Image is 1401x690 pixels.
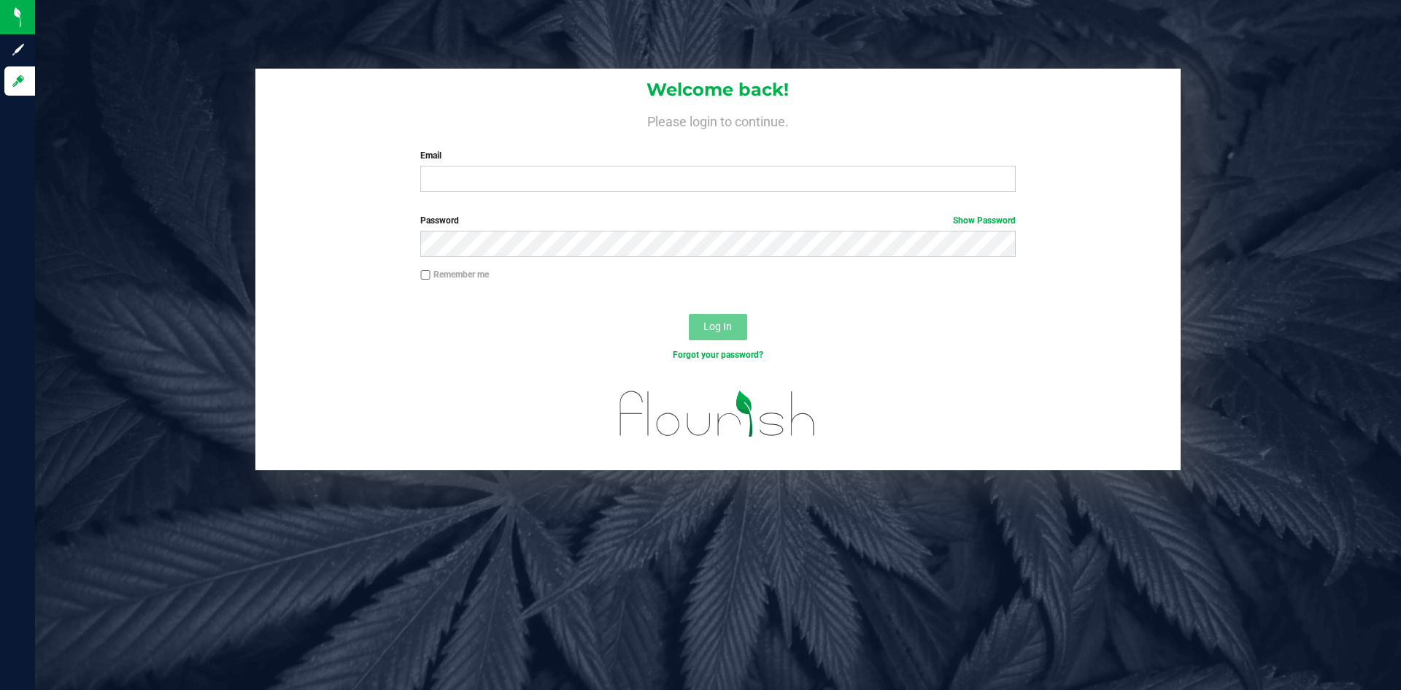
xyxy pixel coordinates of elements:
[11,74,26,88] inline-svg: Log in
[420,270,431,280] input: Remember me
[953,215,1016,226] a: Show Password
[255,80,1181,99] h1: Welcome back!
[673,350,763,360] a: Forgot your password?
[420,149,1015,162] label: Email
[11,42,26,57] inline-svg: Sign up
[689,314,747,340] button: Log In
[255,111,1181,129] h4: Please login to continue.
[703,321,732,332] span: Log In
[602,377,833,451] img: flourish_logo.svg
[420,268,489,281] label: Remember me
[420,215,459,226] span: Password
